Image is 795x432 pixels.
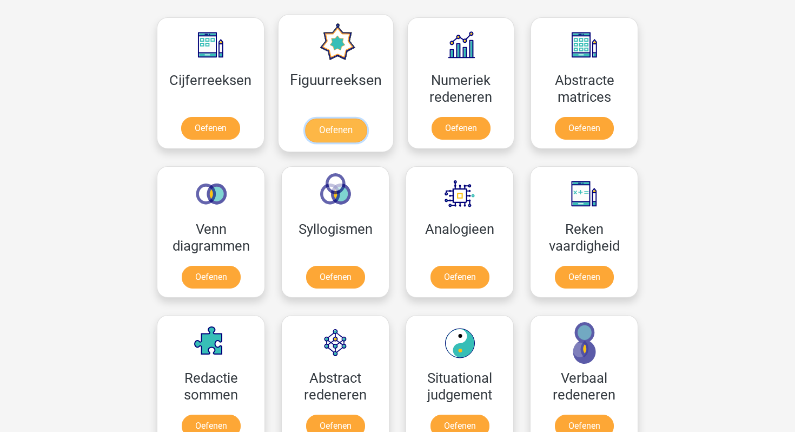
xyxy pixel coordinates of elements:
[555,266,614,289] a: Oefenen
[432,117,491,140] a: Oefenen
[304,119,366,142] a: Oefenen
[430,266,489,289] a: Oefenen
[306,266,365,289] a: Oefenen
[181,117,240,140] a: Oefenen
[182,266,241,289] a: Oefenen
[555,117,614,140] a: Oefenen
